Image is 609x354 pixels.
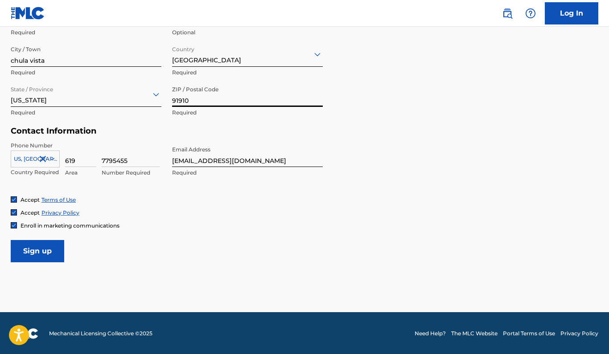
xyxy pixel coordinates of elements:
[11,83,161,105] div: [US_STATE]
[11,7,45,20] img: MLC Logo
[11,69,161,77] p: Required
[564,311,609,354] iframe: Chat Widget
[522,4,539,22] div: Help
[172,28,323,37] p: Optional
[498,4,516,22] a: Public Search
[11,80,53,94] label: State / Province
[172,169,323,177] p: Required
[502,8,513,19] img: search
[65,169,96,177] p: Area
[11,240,64,262] input: Sign up
[525,8,536,19] img: help
[21,209,40,216] span: Accept
[41,196,76,203] a: Terms of Use
[11,328,38,339] img: logo
[11,210,16,215] img: checkbox
[21,196,40,203] span: Accept
[172,109,323,117] p: Required
[41,209,79,216] a: Privacy Policy
[11,197,16,202] img: checkbox
[503,330,555,338] a: Portal Terms of Use
[545,2,598,24] a: Log In
[11,126,323,136] h5: Contact Information
[172,69,323,77] p: Required
[451,330,498,338] a: The MLC Website
[11,109,161,117] p: Required
[560,330,598,338] a: Privacy Policy
[11,168,60,176] p: Country Required
[172,40,194,53] label: Country
[21,222,119,229] span: Enroll in marketing communications
[11,223,16,228] img: checkbox
[102,169,160,177] p: Number Required
[11,28,161,37] p: Required
[49,330,152,338] span: Mechanical Licensing Collective © 2025
[172,43,323,65] div: [GEOGRAPHIC_DATA]
[415,330,446,338] a: Need Help?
